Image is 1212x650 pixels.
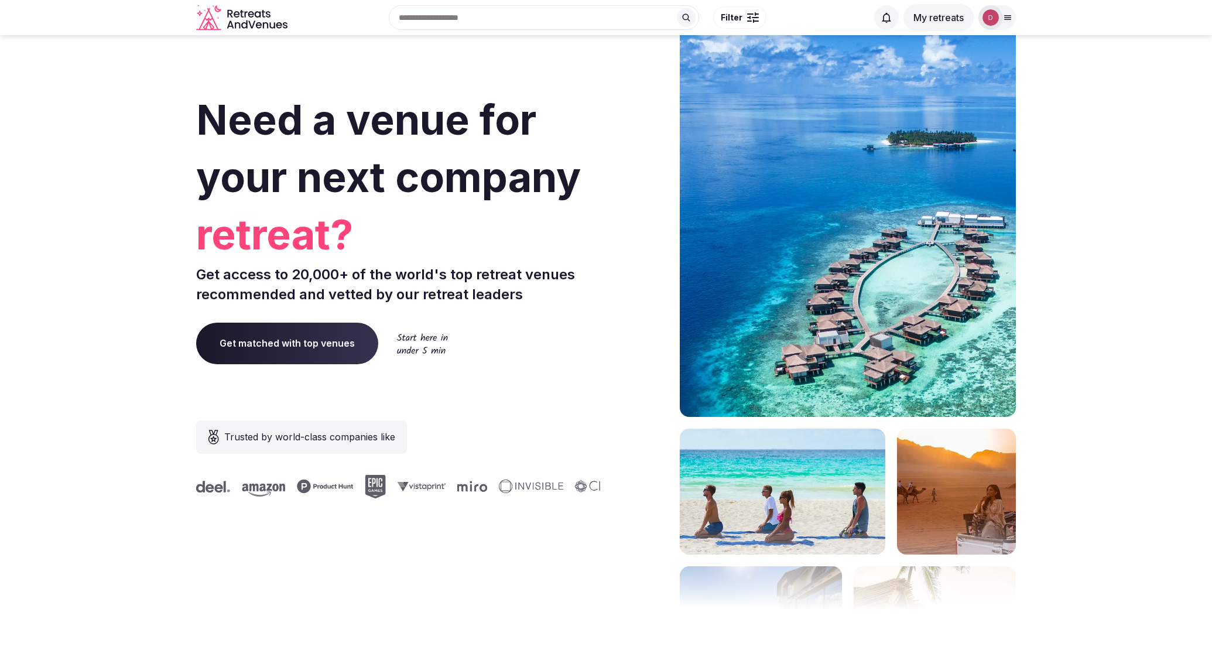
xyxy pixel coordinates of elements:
[903,12,974,23] a: My retreats
[713,6,766,29] button: Filter
[196,5,290,31] svg: Retreats and Venues company logo
[982,9,999,26] img: Danielle Leung
[364,475,385,498] svg: Epic Games company logo
[397,481,445,491] svg: Vistaprint company logo
[196,206,601,264] span: retreat?
[196,265,601,304] p: Get access to 20,000+ of the world's top retreat venues recommended and vetted by our retreat lea...
[680,429,885,555] img: yoga on tropical beach
[897,429,1016,555] img: woman sitting in back of truck with camels
[196,95,581,202] span: Need a venue for your next company
[196,323,378,364] a: Get matched with top venues
[721,12,742,23] span: Filter
[196,481,230,492] svg: Deel company logo
[498,480,563,494] svg: Invisible company logo
[903,4,974,31] button: My retreats
[224,430,395,444] span: Trusted by world-class companies like
[397,333,448,354] img: Start here in under 5 min
[196,5,290,31] a: Visit the homepage
[457,481,487,492] svg: Miro company logo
